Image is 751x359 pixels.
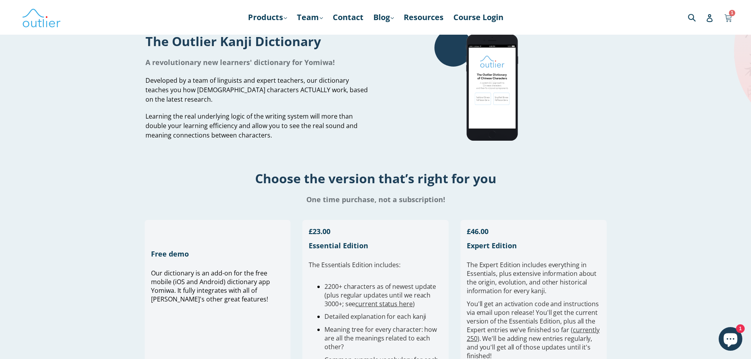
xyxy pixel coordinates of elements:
[355,299,412,308] a: current status here
[151,249,285,259] h3: Free demo
[309,241,442,250] h3: Essential Edition
[729,10,735,16] span: 1
[467,260,596,295] span: verything in Essentials, plus extensive information about the origin, evolution, and other histor...
[467,227,488,236] span: £46.00
[724,8,733,26] a: 1
[145,33,370,50] h1: The Outlier Kanji Dictionary
[324,282,436,308] span: 2200+ characters as of newest update (plus regular updates until we reach 3000+; see )
[467,260,552,269] span: The Expert Edition includes e
[467,326,600,343] a: currently 250
[293,10,327,24] a: Team
[467,241,600,250] h3: Expert Edition
[22,6,61,29] img: Outlier Linguistics
[145,112,358,140] span: Learning the real underlying logic of the writing system will more than double your learning effi...
[686,9,708,25] input: Search
[309,227,330,236] span: £23.00
[151,269,270,303] span: Our dictionary is an add-on for the free mobile (iOS and Android) dictionary app Yomiwa. It fully...
[309,260,400,269] span: The Essentials Edition includes:
[449,10,507,24] a: Course Login
[369,10,398,24] a: Blog
[145,76,368,104] span: Developed by a team of linguists and expert teachers, our dictionary teaches you how [DEMOGRAPHIC...
[324,312,426,321] span: Detailed explanation for each kanji
[244,10,291,24] a: Products
[324,325,437,351] span: Meaning tree for every character: how are all the meanings related to each other?
[400,10,447,24] a: Resources
[716,327,745,353] inbox-online-store-chat: Shopify online store chat
[145,58,370,67] h1: A revolutionary new learners' dictionary for Yomiwa!
[329,10,367,24] a: Contact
